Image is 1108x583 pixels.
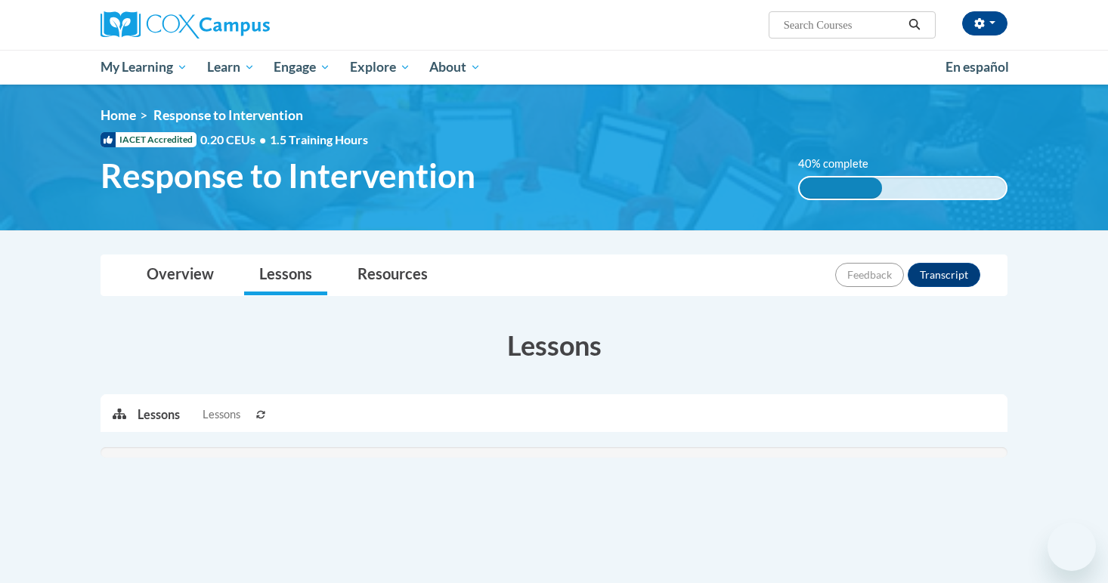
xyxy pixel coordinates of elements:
[270,132,368,147] span: 1.5 Training Hours
[936,51,1019,83] a: En español
[835,263,904,287] button: Feedback
[420,50,491,85] a: About
[244,255,327,295] a: Lessons
[101,326,1007,364] h3: Lessons
[101,11,388,39] a: Cox Campus
[340,50,420,85] a: Explore
[138,406,180,423] p: Lessons
[259,132,266,147] span: •
[78,50,1030,85] div: Main menu
[946,59,1009,75] span: En español
[101,156,475,196] span: Response to Intervention
[350,58,410,76] span: Explore
[274,58,330,76] span: Engage
[800,177,882,199] div: 40% complete
[101,58,187,76] span: My Learning
[782,16,903,34] input: Search Courses
[101,11,270,39] img: Cox Campus
[908,263,980,287] button: Transcript
[207,58,255,76] span: Learn
[91,50,197,85] a: My Learning
[798,156,885,172] label: 40% complete
[962,11,1007,35] button: Account Settings
[1048,523,1096,571] iframe: Button to launch messaging window
[101,107,136,123] a: Home
[903,16,926,34] button: Search
[342,255,443,295] a: Resources
[101,132,197,147] span: IACET Accredited
[203,406,240,423] span: Lessons
[264,50,340,85] a: Engage
[429,58,481,76] span: About
[200,131,270,148] span: 0.20 CEUs
[132,255,229,295] a: Overview
[197,50,265,85] a: Learn
[153,107,303,123] span: Response to Intervention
